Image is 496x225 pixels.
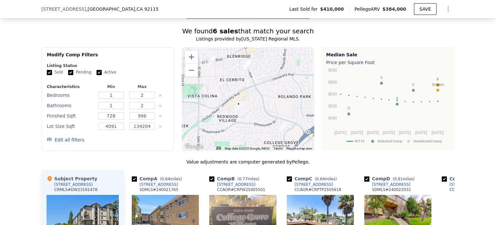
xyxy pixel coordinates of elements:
[139,182,178,187] div: [STREET_ADDRESS]
[396,96,398,100] text: B
[54,187,98,192] div: CRMLS # DW23161478
[209,175,262,182] div: Comp B
[347,106,350,110] text: D
[41,159,455,165] div: Value adjustments are computer generated by Pellego .
[47,63,169,68] div: Listing Status
[139,187,178,192] div: SDMLS # 240021765
[128,84,156,89] div: Max
[41,27,455,36] div: We found that match your search
[415,130,427,135] text: [DATE]
[157,177,184,181] span: ( miles)
[183,142,205,151] a: Open this area in Google Maps (opens a new window)
[185,51,198,63] button: Zoom in
[437,77,439,81] text: F
[47,70,63,75] label: Sold
[68,70,73,75] input: Pending
[41,6,86,12] span: [STREET_ADDRESS]
[225,147,270,150] span: Map data ©2025 Google, INEGI
[326,67,450,148] svg: A chart.
[328,68,337,73] text: $650
[280,122,287,133] div: 6510 College Grove Dr Unit 13
[97,70,116,75] label: Active
[351,130,363,135] text: [DATE]
[47,122,94,131] div: Lot Size Sqft
[46,175,97,182] div: Subject Property
[68,70,91,75] label: Pending
[135,6,159,12] span: , CA 92115
[412,83,414,86] text: E
[97,84,125,89] div: Min
[294,187,341,192] div: CCAOR # CRPTP2505618
[216,147,221,150] button: Keyboard shortcuts
[399,130,411,135] text: [DATE]
[159,94,161,97] button: Clear
[287,182,333,187] a: [STREET_ADDRESS]
[328,92,337,96] text: $550
[47,101,94,110] div: Bathrooms
[161,177,170,181] span: 0.64
[289,6,320,12] span: Last Sold for
[326,58,450,67] div: Price per Square Foot
[382,6,406,12] span: $384,000
[328,104,337,108] text: $500
[364,175,417,182] div: Comp D
[209,182,255,187] a: [STREET_ADDRESS]
[132,182,178,187] a: [STREET_ADDRESS]
[47,111,94,120] div: Finished Sqft
[235,101,242,112] div: 3955 Faircross Pl Unit 45
[185,64,198,77] button: Zoom out
[377,139,402,143] text: Selected Comp
[235,177,262,181] span: ( miles)
[286,147,312,150] a: Report a map error
[383,130,395,135] text: [DATE]
[217,187,265,192] div: CCAOR # CRPW25005501
[97,70,102,75] input: Active
[328,80,337,84] text: $600
[47,91,94,100] div: Bedrooms
[312,177,339,181] span: ( miles)
[239,177,248,181] span: 0.77
[183,142,205,151] img: Google
[54,182,93,187] div: [STREET_ADDRESS]
[47,84,94,89] div: Characteristics
[431,130,444,135] text: [DATE]
[442,175,494,182] div: Comp E
[159,115,161,118] button: Clear
[414,3,437,15] button: SAVE
[442,3,455,16] button: Show Options
[390,177,417,181] span: ( miles)
[367,130,379,135] text: [DATE]
[372,182,410,187] div: [STREET_ADDRESS]
[413,139,442,143] text: Unselected Comp
[355,6,383,12] span: Pellego ARV
[380,75,383,79] text: A
[244,59,251,70] div: 4348 College Ave # 1
[208,55,215,66] div: 5511 Adelaide Ave Unit 20
[364,182,410,187] a: [STREET_ADDRESS]
[372,187,411,192] div: SDMLS # 240022032
[47,51,169,63] div: Modify Comp Filters
[449,182,488,187] div: [STREET_ADDRESS]
[213,27,238,35] strong: 6 sales
[328,116,337,120] text: $450
[335,130,347,135] text: [DATE]
[294,182,333,187] div: [STREET_ADDRESS]
[432,83,444,86] text: Subject
[47,70,52,75] input: Sold
[355,139,364,143] text: 92115
[244,60,251,71] div: 4334 College Ave
[86,6,159,12] span: , [GEOGRAPHIC_DATA]
[217,182,255,187] div: [STREET_ADDRESS]
[320,6,344,12] span: $410,000
[326,51,450,58] div: Median Sale
[41,36,455,42] div: Listings provided by [US_STATE] Regional MLS .
[159,125,161,128] button: Clear
[394,177,403,181] span: 0.81
[47,137,84,143] button: Edit all filters
[274,147,283,150] a: Terms (opens in new tab)
[442,182,488,187] a: [STREET_ADDRESS]
[316,177,325,181] span: 0.64
[132,175,184,182] div: Comp A
[159,105,161,107] button: Clear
